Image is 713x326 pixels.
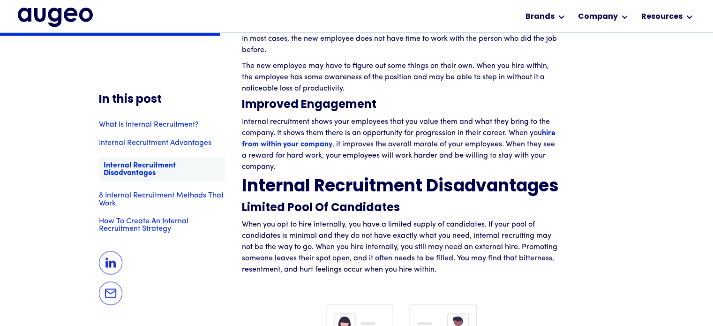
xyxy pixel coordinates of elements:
[242,61,561,94] p: The new employee may have to figure out some things on their own. When you hire within, the emplo...
[242,177,561,197] h2: Internal Recruitment Disadvantages
[18,8,93,26] img: Augeo's full logo in midnight blue.
[242,219,561,275] p: When you opt to hire internally, you have a limited supply of candidates. If your pool of candida...
[99,94,225,106] h5: In this post
[242,11,561,56] p: When someone new fills a role, there is often a period for learning. During this time, others may...
[242,203,400,214] strong: Limited Pool Of Candidates
[641,11,683,23] div: Resources
[242,116,561,173] p: Internal recruitment shows your employees that you value them and what they bring to the company....
[578,11,618,23] div: Company
[18,8,93,26] a: home
[99,192,225,208] a: 8 Internal Recruitment Methods That Work
[242,129,555,148] a: hire from within your company
[99,157,225,182] a: Internal Recruitment Disadvantages
[242,99,376,111] strong: Improved Engagement
[99,121,225,129] a: What Is Internal Recruitment?
[99,139,225,147] a: Internal Recruitment Advantages
[99,218,225,233] a: How To Create An Internal Recruitment Strategy
[525,11,555,23] div: Brands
